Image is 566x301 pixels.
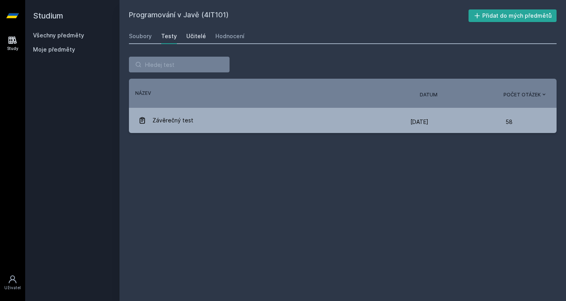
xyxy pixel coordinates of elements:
[420,91,437,98] button: Datum
[504,91,547,98] button: Počet otázek
[504,91,541,98] span: Počet otázek
[410,118,428,125] span: [DATE]
[153,113,193,128] span: Závěrečný test
[4,285,21,291] div: Uživatel
[186,32,206,40] div: Učitelé
[129,108,557,133] a: Závěrečný test [DATE] 58
[135,90,151,97] button: Název
[129,32,152,40] div: Soubory
[129,28,152,44] a: Soubory
[161,32,177,40] div: Testy
[129,57,230,72] input: Hledej test
[161,28,177,44] a: Testy
[215,32,244,40] div: Hodnocení
[33,46,75,54] span: Moje předměty
[2,31,24,55] a: Study
[215,28,244,44] a: Hodnocení
[505,114,513,130] span: 58
[186,28,206,44] a: Učitelé
[469,9,557,22] button: Přidat do mých předmětů
[129,9,469,22] h2: Programování v Javě (4IT101)
[2,271,24,295] a: Uživatel
[7,46,18,52] div: Study
[33,32,84,39] a: Všechny předměty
